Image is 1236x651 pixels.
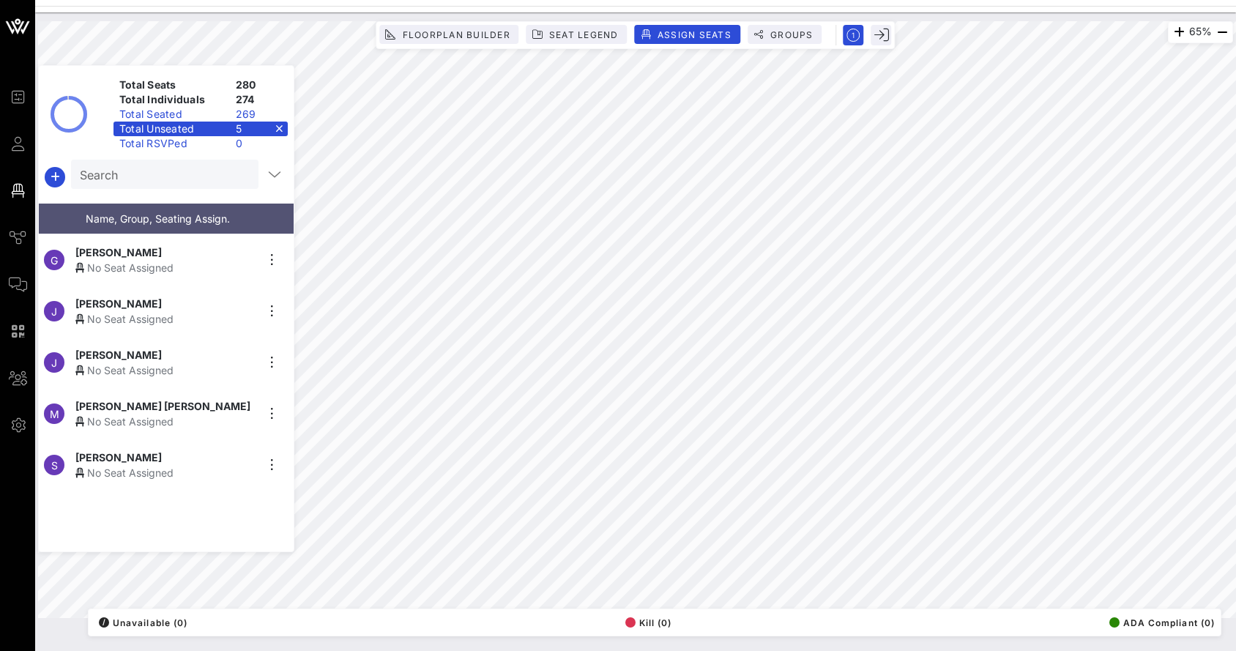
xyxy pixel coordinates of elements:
span: Groups [770,29,814,40]
span: ADA Compliant (0) [1109,617,1215,628]
button: Kill (0) [621,612,672,633]
span: G [51,254,58,267]
span: M [50,408,59,420]
div: No Seat Assigned [75,362,256,378]
button: Floorplan Builder [379,25,518,44]
div: Total Unseated [113,122,230,136]
button: Assign Seats [635,25,740,44]
div: Total Seats [113,78,230,92]
div: 5 [230,122,288,136]
span: [PERSON_NAME] [75,347,162,362]
div: 274 [230,92,288,107]
button: /Unavailable (0) [94,612,187,633]
span: Floorplan Builder [401,29,510,40]
span: Kill (0) [625,617,672,628]
button: Seat Legend [526,25,628,44]
div: / [99,617,109,628]
div: No Seat Assigned [75,414,256,429]
div: 0 [230,136,288,151]
span: J [51,305,57,318]
div: No Seat Assigned [75,465,256,480]
div: No Seat Assigned [75,260,256,275]
div: Total RSVPed [113,136,230,151]
div: 65% [1168,21,1233,43]
div: No Seat Assigned [75,311,256,327]
div: Total Individuals [113,92,230,107]
span: S [51,459,58,472]
span: J [51,357,57,369]
button: Groups [748,25,822,44]
span: Assign Seats [657,29,731,40]
span: [PERSON_NAME] [75,296,162,311]
span: Name, Group, Seating Assign. [86,212,230,225]
div: 280 [230,78,288,92]
div: Total Seated [113,107,230,122]
div: 269 [230,107,288,122]
span: [PERSON_NAME] [PERSON_NAME] [75,398,250,414]
span: [PERSON_NAME] [75,450,162,465]
span: Unavailable (0) [99,617,187,628]
span: Seat Legend [548,29,619,40]
button: ADA Compliant (0) [1105,612,1215,633]
span: [PERSON_NAME] [75,245,162,260]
